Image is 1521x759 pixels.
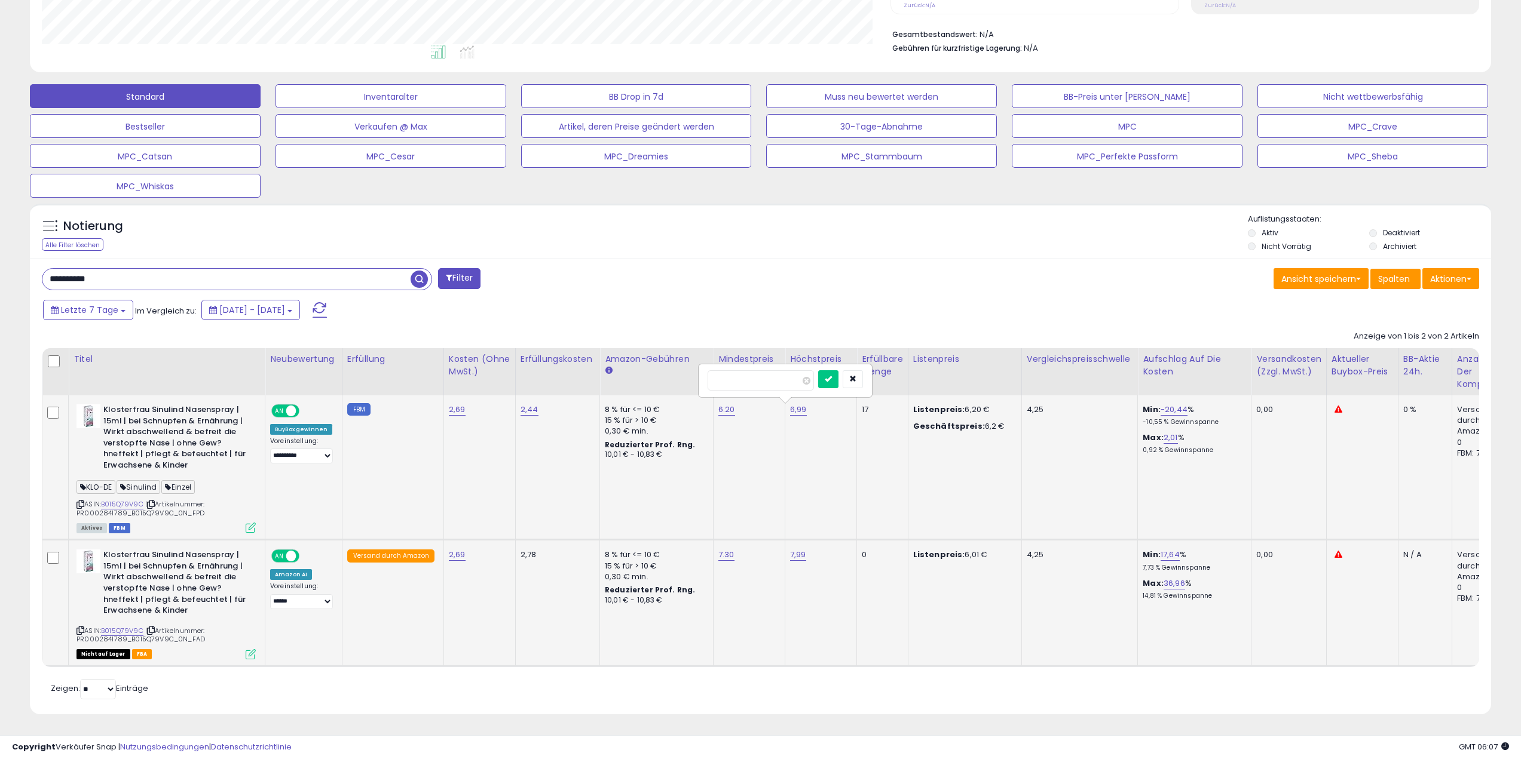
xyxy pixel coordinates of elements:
[275,407,283,415] font: AN
[1403,353,1440,377] font: BB-Aktie 24h.
[84,499,101,509] font: ASIN:
[766,144,997,168] button: MPC_Stammbaum
[81,651,126,657] font: Nicht auf Lager
[452,272,473,284] font: Filter
[101,626,143,636] a: B015Q79V9C
[76,404,100,428] img: 41tJRTN6BeL._SL40_.jpg
[74,353,93,365] font: Titel
[30,144,261,168] button: MPC_Catsan
[521,353,592,365] font: Erfüllungskosten
[353,551,429,560] font: Versand durch Amazon
[521,144,752,168] button: MPC_Dreamies
[30,174,261,198] button: MPC_Whiskas
[1457,549,1492,593] font: Versand durch Amazon: 0
[1185,577,1192,589] font: %
[120,741,209,752] font: Nutzungsbedingungen
[449,404,466,415] font: 2,69
[862,404,868,415] font: 17
[366,150,415,162] font: MPC_Cesar
[1256,404,1273,415] font: 0,00
[118,150,172,162] font: MPC_Catsan
[1118,121,1137,133] font: MPC
[51,683,80,694] font: Zeigen:
[126,121,165,133] font: Bestseller
[276,114,506,138] button: Verkaufen @ Max
[1188,404,1194,415] font: %
[1257,144,1488,168] button: MPC_Sheba
[1161,404,1188,416] a: -20,44
[1403,549,1422,560] font: N / A
[30,84,261,108] button: Standard
[718,549,735,560] font: 7.30
[1457,353,1486,390] font: Anzahl der Komp.
[1064,91,1191,103] font: BB-Preis unter [PERSON_NAME]
[270,437,318,445] font: Voreinstellung:
[353,405,365,414] font: FBM
[1348,121,1397,133] font: MPC_Crave
[718,404,735,415] font: 6.20
[126,91,164,103] font: Standard
[103,549,246,616] font: Klosterfrau Sinulind Nasenspray | 15ml | bei Schnupfen & Ernährung | Wirkt abschwellend & befreit...
[449,549,466,561] a: 2,69
[605,595,663,605] font: 10,01 € - 10,83 €
[840,121,923,133] font: 30-Tage-Abnahme
[605,449,663,459] font: 10,01 € - 10,83 €
[86,482,112,492] font: KLO-DE
[172,482,192,492] font: Einzel
[270,582,318,591] font: Voreinstellung:
[1143,353,1220,377] font: Aufschlag auf die Kosten
[219,304,285,316] font: [DATE] - [DATE]
[1422,268,1479,290] button: Aktionen
[1383,228,1420,238] font: Deaktiviert
[276,144,506,168] button: MPC_Cesar
[275,552,283,561] font: AN
[1164,432,1178,444] a: 2,01
[1138,348,1251,395] th: Der Prozentsatz, der zu den Kosten der Waren (COGS) hinzugefügt wird und den Rechner für Mindest-...
[605,353,689,365] font: Amazon-Gebühren
[605,440,695,450] font: Reduzierter Prof. Rng.
[1164,577,1185,589] a: 36,96
[449,353,510,377] font: Kosten (ohne MwSt.)
[270,353,334,365] font: Neubewertung
[718,404,735,416] a: 6.20
[1281,273,1356,285] font: Ansicht speichern
[145,499,147,509] font: |
[1256,549,1273,560] font: 0,00
[825,91,938,103] font: Muss neu bewertet werden
[1024,42,1038,54] font: N/A
[137,651,148,657] font: FBA
[1459,741,1509,752] span: 2025-10-8 06:13 GMT
[985,420,1005,432] font: 6,2 €
[841,150,922,162] font: MPC_Stammbaum
[1161,549,1180,561] a: 17,64
[101,499,143,509] a: B015Q79V9C
[965,549,987,560] font: 6,01 €
[76,649,130,659] span: Alle Angebote, die derzeit nicht vorrätig und bei Amazon nicht zum Kauf verfügbar sind
[862,353,903,377] font: Erfüllbare Menge
[605,560,657,571] font: 15 % für > 10 €
[1143,445,1213,454] font: 0,92 % Gewinnspanne
[1457,404,1492,448] font: Versand durch Amazon: 0
[1143,591,1212,600] font: 14,81 % Gewinnspanne
[1027,404,1044,415] font: 4,25
[76,549,100,573] img: 41tJRTN6BeL._SL40_.jpg
[1262,241,1311,251] font: Nicht Vorrätig
[521,114,752,138] button: Artikel, deren Preise geändert werden
[1164,577,1185,589] font: 36,96
[913,420,985,432] font: Geschäftspreis:
[76,523,107,533] span: Alle Angebote, die derzeit bei Amazon zum Kauf verfügbar sind
[56,741,120,752] font: Verkäufer Snap |
[790,404,807,415] font: 6,99
[1257,114,1488,138] button: MPC_Crave
[904,2,925,9] font: Zurück:
[1143,432,1164,443] font: Max:
[1457,592,1480,604] font: FBM: 7
[76,499,205,517] font: Artikelnummer: PR0002841789_B015Q79V9C_0N_FPD
[1248,213,1321,225] font: Auflistungsstaaten:
[364,91,418,103] font: Inventaralter
[201,300,300,320] button: [DATE] - [DATE]
[1012,144,1242,168] button: MPC_Perfekte Passform
[1262,228,1278,238] font: Aktiv
[559,121,714,133] font: Artikel, deren Preise geändert werden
